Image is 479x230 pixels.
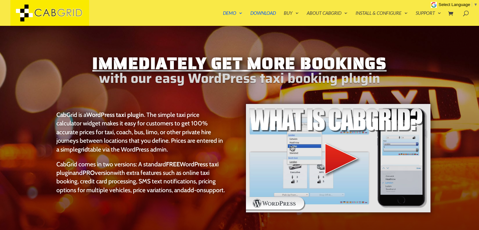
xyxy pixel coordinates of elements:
[356,11,408,26] a: Install & Configure
[245,208,431,214] a: WordPress taxi booking plugin Intro Video
[10,9,89,15] a: CabGrid Taxi Plugin
[56,160,219,176] a: FREEWordPress taxi plugin
[48,76,431,84] h2: with our easy WordPress taxi booking plugin
[307,11,348,26] a: About CabGrid
[439,2,470,7] span: Select Language
[416,11,441,26] a: Support
[78,146,88,153] strong: grid
[56,160,225,195] p: CabGrid comes in two versions: A standard and with extra features such as online taxi booking, cr...
[474,2,478,7] span: ▼
[439,2,478,7] a: Select Language​
[245,103,431,213] img: WordPress taxi booking plugin Intro Video
[223,11,242,26] a: Demo
[184,186,203,194] a: add-on
[284,11,299,26] a: Buy
[48,55,431,76] h1: Immediately Get More Bookings
[83,169,114,176] a: PROversion
[56,111,225,160] p: CabGrid is a . The simple taxi price calculator widget makes it easy for customers to get 100% ac...
[86,111,144,118] strong: WordPress taxi plugin
[166,160,180,168] strong: FREE
[250,11,276,26] a: Download
[83,169,95,176] strong: PRO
